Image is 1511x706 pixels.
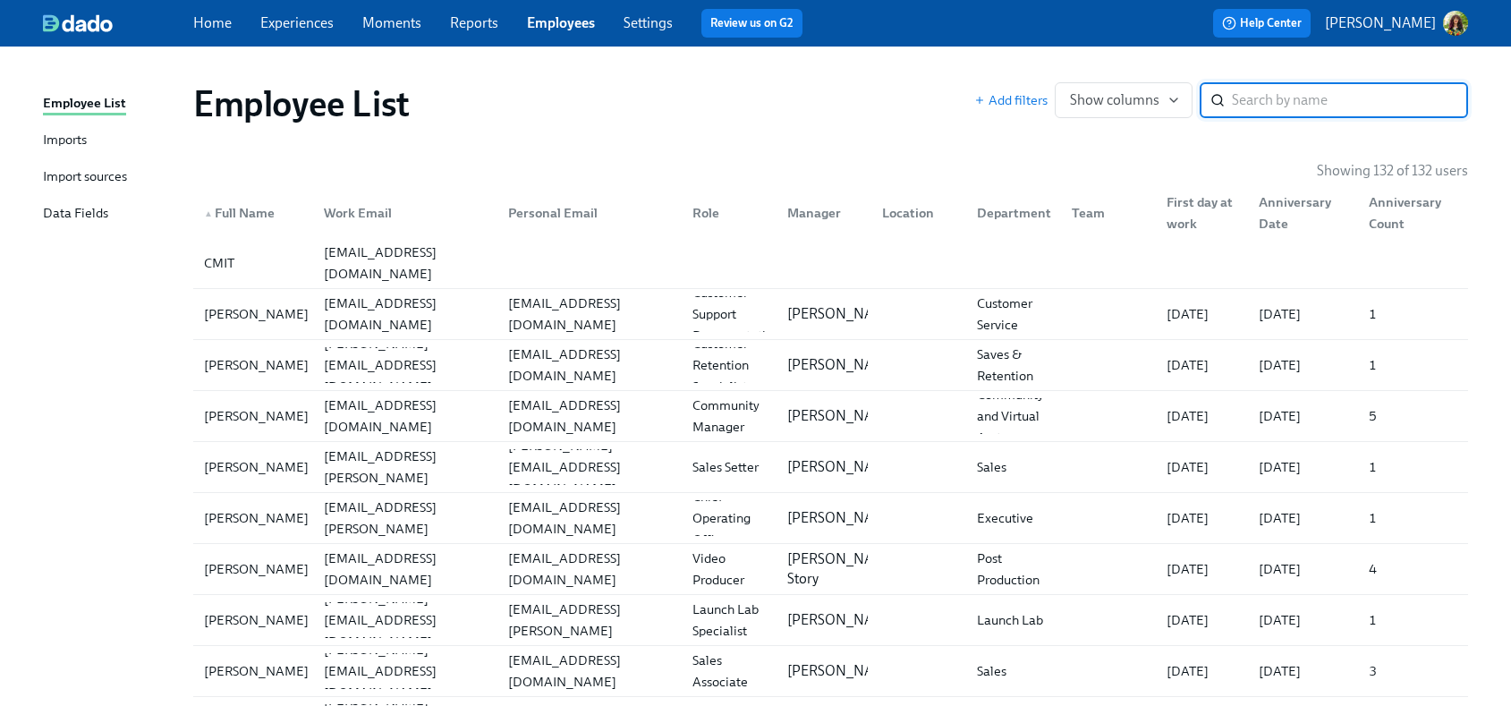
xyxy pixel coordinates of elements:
div: [EMAIL_ADDRESS][DOMAIN_NAME] [317,395,494,438]
div: [PERSON_NAME] [197,609,316,631]
a: Home [193,14,232,31]
div: Anniversary Count [1354,195,1464,231]
div: Community and Virtual Asst [970,384,1057,448]
div: [PERSON_NAME] [197,507,316,529]
div: Employee List [43,93,126,115]
div: [PERSON_NAME][EMAIL_ADDRESS][DOMAIN_NAME] [317,333,494,397]
a: Settings [624,14,673,31]
p: [PERSON_NAME] [787,661,898,681]
div: [DATE] [1252,303,1354,325]
a: dado [43,14,193,32]
div: [PERSON_NAME] [197,303,316,325]
a: Experiences [260,14,334,31]
div: Department [963,195,1057,231]
div: Sales [970,660,1057,682]
div: [DATE] [1159,507,1244,529]
div: [PERSON_NAME] [197,660,316,682]
a: [PERSON_NAME][EMAIL_ADDRESS][DOMAIN_NAME][EMAIL_ADDRESS][DOMAIN_NAME]Video Producer[PERSON_NAME] ... [193,544,1468,595]
button: Show columns [1055,82,1193,118]
button: Help Center [1213,9,1311,38]
a: Employee List [43,93,179,115]
div: [PERSON_NAME][EMAIL_ADDRESS][DOMAIN_NAME][EMAIL_ADDRESS][DOMAIN_NAME]Community Manager[PERSON_NAM... [193,391,1468,441]
a: [PERSON_NAME][PERSON_NAME][EMAIL_ADDRESS][DOMAIN_NAME][PERSON_NAME][EMAIL_ADDRESS][PERSON_NAME][D... [193,595,1468,646]
div: Executive [970,507,1057,529]
span: Help Center [1222,14,1302,32]
div: [PERSON_NAME] [197,405,316,427]
div: [PERSON_NAME][EMAIL_ADDRESS][DOMAIN_NAME] [317,639,494,703]
div: Personal Email [501,202,678,224]
div: Customer Retention Specialist [685,333,773,397]
div: [DATE] [1252,609,1354,631]
a: [PERSON_NAME][EMAIL_ADDRESS][DOMAIN_NAME][EMAIL_ADDRESS][DOMAIN_NAME]Community Manager[PERSON_NAM... [193,391,1468,442]
div: [PERSON_NAME] [197,456,316,478]
div: Role [678,195,773,231]
div: Imports [43,130,87,152]
div: Video Producer [685,548,773,591]
a: Review us on G2 [710,14,794,32]
div: [DATE] [1252,507,1354,529]
div: Launch Lab Specialist [685,599,773,642]
div: Department [970,202,1058,224]
div: Work Email [310,195,494,231]
div: [EMAIL_ADDRESS][DOMAIN_NAME] [501,395,678,438]
a: [PERSON_NAME][PERSON_NAME][EMAIL_ADDRESS][PERSON_NAME][DOMAIN_NAME][EMAIL_ADDRESS][DOMAIN_NAME]Ch... [193,493,1468,544]
p: [PERSON_NAME] [787,457,898,477]
div: Manager [773,195,868,231]
h1: Employee List [193,82,410,125]
div: 1 [1362,354,1464,376]
div: [PERSON_NAME][PERSON_NAME][EMAIL_ADDRESS][PERSON_NAME][DOMAIN_NAME][PERSON_NAME][EMAIL_ADDRESS][D... [193,442,1468,492]
div: Team [1065,202,1152,224]
p: Showing 132 of 132 users [1317,161,1468,181]
a: [PERSON_NAME][PERSON_NAME][EMAIL_ADDRESS][PERSON_NAME][DOMAIN_NAME][PERSON_NAME][EMAIL_ADDRESS][D... [193,442,1468,493]
div: [EMAIL_ADDRESS][DOMAIN_NAME] [317,548,494,591]
button: Add filters [974,91,1048,109]
p: [PERSON_NAME] [787,406,898,426]
span: ▲ [204,209,213,218]
div: [DATE] [1159,609,1244,631]
div: ▲Full Name [197,195,310,231]
button: Review us on G2 [701,9,802,38]
a: Imports [43,130,179,152]
span: Show columns [1070,91,1177,109]
div: [EMAIL_ADDRESS][DOMAIN_NAME] [501,548,678,591]
div: [PERSON_NAME] [197,354,316,376]
div: Role [685,202,773,224]
div: [PERSON_NAME][PERSON_NAME][EMAIL_ADDRESS][DOMAIN_NAME][EMAIL_ADDRESS][DOMAIN_NAME]Customer Retent... [193,340,1468,390]
div: [DATE] [1159,303,1244,325]
img: dado [43,14,113,32]
p: [PERSON_NAME] [787,355,898,375]
div: [PERSON_NAME][EMAIL_ADDRESS][PERSON_NAME][DOMAIN_NAME] [317,475,494,561]
div: [PERSON_NAME][PERSON_NAME][EMAIL_ADDRESS][DOMAIN_NAME][EMAIL_ADDRESS][DOMAIN_NAME]Sales Associate... [193,646,1468,696]
div: 5 [1362,405,1464,427]
div: Post Production [970,548,1057,591]
div: First day at work [1152,195,1244,231]
div: Anniversary Date [1244,195,1354,231]
div: Manager [780,202,868,224]
div: [PERSON_NAME][EMAIL_ADDRESS][PERSON_NAME][DOMAIN_NAME] [501,577,678,663]
div: [PERSON_NAME][EMAIL_ADDRESS][PERSON_NAME][DOMAIN_NAME] [317,424,494,510]
div: [PERSON_NAME][EMAIL_ADDRESS][DOMAIN_NAME] [501,435,678,499]
div: Sales [970,456,1057,478]
p: [PERSON_NAME] [1325,13,1436,33]
div: Sales Associate [685,650,773,693]
p: [PERSON_NAME] [787,304,898,324]
a: Reports [450,14,498,31]
div: Customer Service [970,293,1057,336]
div: [EMAIL_ADDRESS][DOMAIN_NAME] [501,497,678,540]
div: [PERSON_NAME][EMAIL_ADDRESS][DOMAIN_NAME] [317,588,494,652]
a: [PERSON_NAME][EMAIL_ADDRESS][DOMAIN_NAME][EMAIL_ADDRESS][DOMAIN_NAME]Customer Support Representat... [193,289,1468,340]
div: [EMAIL_ADDRESS][DOMAIN_NAME] [317,242,494,285]
div: 4 [1362,558,1464,580]
div: Work Email [317,202,494,224]
div: [DATE] [1159,456,1244,478]
div: [DATE] [1252,660,1354,682]
a: [PERSON_NAME][PERSON_NAME][EMAIL_ADDRESS][DOMAIN_NAME][EMAIL_ADDRESS][DOMAIN_NAME]Customer Retent... [193,340,1468,391]
div: [DATE] [1252,456,1354,478]
div: Import sources [43,166,127,189]
div: Personal Email [494,195,678,231]
div: Full Name [197,202,310,224]
a: Data Fields [43,203,179,225]
div: First day at work [1159,191,1244,234]
div: [EMAIL_ADDRESS][DOMAIN_NAME] [501,344,678,387]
